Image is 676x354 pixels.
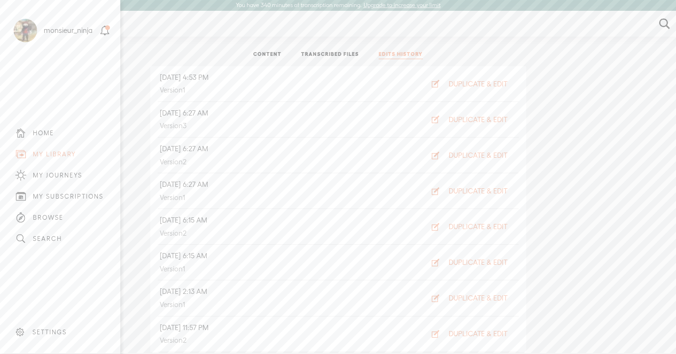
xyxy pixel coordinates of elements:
div: monsieur_ninja [44,26,93,35]
div: SETTINGS [32,328,67,336]
div: MY LIBRARY [33,150,76,158]
div: SEARCH [33,235,62,243]
div: HOME [33,129,54,137]
div: MY JOURNEYS [33,171,82,179]
div: MY SUBSCRIPTIONS [33,192,103,200]
div: BROWSE [33,214,63,222]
